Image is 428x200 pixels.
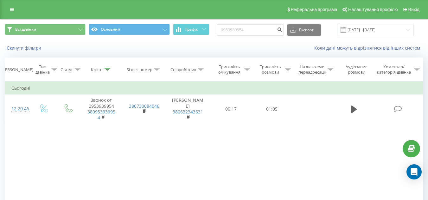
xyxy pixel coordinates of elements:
div: 12:20:46 [11,103,25,115]
button: Скинути фільтри [5,45,44,51]
a: 380730084046 [129,103,159,109]
input: Пошук за номером [217,24,284,36]
div: Коментар/категорія дзвінка [375,64,412,75]
div: Статус [61,67,73,72]
td: Звонок от 0953939954 [80,94,123,124]
button: Графік [173,24,209,35]
span: Всі дзвінки [15,27,36,32]
a: 380632343631 [173,109,203,115]
td: 01:05 [252,94,292,124]
div: Співробітник [170,67,196,72]
div: Тривалість очікування [216,64,243,75]
td: [PERSON_NAME] [165,94,211,124]
div: [PERSON_NAME] [1,67,33,72]
div: Клієнт [91,67,103,72]
div: Бізнес номер [126,67,152,72]
div: Аудіозапис розмови [341,64,373,75]
span: Реферальна програма [291,7,337,12]
div: Open Intercom Messenger [406,164,422,179]
button: Всі дзвінки [5,24,86,35]
a: 380953939954 [87,109,115,120]
td: 00:17 [211,94,252,124]
a: Коли дані можуть відрізнятися вiд інших систем [314,45,423,51]
span: Графік [185,27,198,32]
div: Тип дзвінка [35,64,50,75]
td: Сьогодні [5,82,423,94]
span: Налаштування профілю [348,7,398,12]
span: Вихід [408,7,419,12]
button: Основний [89,24,169,35]
button: Експорт [287,24,321,36]
div: Назва схеми переадресації [298,64,326,75]
div: Тривалість розмови [257,64,284,75]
